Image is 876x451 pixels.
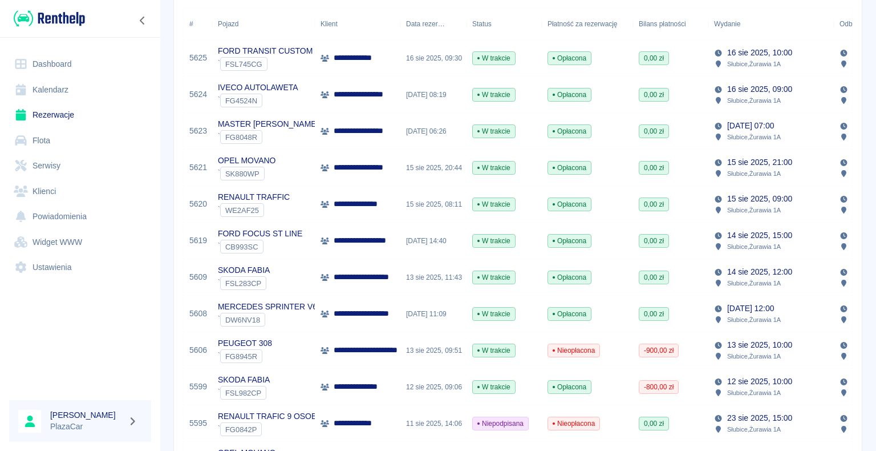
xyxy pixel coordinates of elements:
span: SK880WP [221,170,264,178]
span: Niepodpisana [473,418,528,429]
div: 16 sie 2025, 09:30 [400,40,467,76]
div: 15 sie 2025, 20:44 [400,150,467,186]
a: 5606 [189,344,207,356]
span: Opłacona [548,53,591,63]
span: Opłacona [548,126,591,136]
span: W trakcie [473,236,515,246]
button: Zwiń nawigację [134,13,151,28]
p: MERCEDES SPRINTER V6 [218,301,317,313]
span: CB993SC [221,243,263,251]
span: -900,00 zł [639,345,678,356]
span: FSL283CP [221,279,266,288]
p: RENAULT TRAFFIC [218,191,290,203]
div: ` [218,313,317,327]
p: Słubice , Żurawia 1A [727,315,781,325]
span: Opłacona [548,90,591,100]
span: Opłacona [548,163,591,173]
a: Flota [9,128,151,154]
span: W trakcie [473,90,515,100]
p: [DATE] 07:00 [727,120,774,132]
p: Słubice , Żurawia 1A [727,168,781,179]
div: [DATE] 06:26 [400,113,467,150]
span: 0,00 zł [639,272,668,283]
div: Wydanie [714,8,740,40]
div: ` [218,167,275,180]
div: [DATE] 11:09 [400,296,467,332]
div: Status [467,8,542,40]
p: 13 sie 2025, 10:00 [727,339,792,351]
span: 0,00 zł [639,236,668,246]
div: Status [472,8,492,40]
a: 5609 [189,271,207,283]
span: 0,00 zł [639,53,668,63]
p: FORD TRANSIT CUSTOM [218,45,313,57]
p: IVECO AUTOLAWETA [218,82,298,94]
span: -800,00 zł [639,382,678,392]
a: 5595 [189,417,207,429]
div: Data rezerwacji [400,8,467,40]
a: 5599 [189,381,207,393]
p: Słubice , Żurawia 1A [727,95,781,106]
p: 14 sie 2025, 15:00 [727,229,792,241]
span: W trakcie [473,382,515,392]
div: Klient [321,8,338,40]
div: ` [218,94,298,107]
p: FORD FOCUS ST LINE [218,228,302,240]
span: W trakcie [473,309,515,319]
div: Płatność za rezerwację [542,8,633,40]
p: 12 sie 2025, 10:00 [727,376,792,388]
span: 0,00 zł [639,309,668,319]
div: # [189,8,193,40]
p: Słubice , Żurawia 1A [727,205,781,215]
span: Opłacona [548,236,591,246]
p: Słubice , Żurawia 1A [727,388,781,398]
span: FSL745CG [221,60,267,69]
div: ` [218,422,336,436]
span: FSL982CP [221,389,266,397]
p: PlazaCar [50,421,123,433]
a: Serwisy [9,153,151,179]
p: PEUGEOT 308 [218,337,272,349]
span: W trakcie [473,53,515,63]
div: ` [218,349,272,363]
div: [DATE] 08:19 [400,76,467,113]
div: Bilans płatności [633,8,708,40]
a: Rezerwacje [9,102,151,128]
p: MASTER [PERSON_NAME] [218,118,318,130]
span: W trakcie [473,163,515,173]
div: ` [218,130,318,144]
div: Wydanie [708,8,834,40]
p: OPEL MOVANO [218,155,275,167]
p: SKODA FABIA [218,374,270,386]
div: Pojazd [212,8,315,40]
div: Odbiór [839,8,860,40]
a: 5625 [189,52,207,64]
div: 12 sie 2025, 09:06 [400,369,467,405]
p: 14 sie 2025, 12:00 [727,266,792,278]
p: Słubice , Żurawia 1A [727,241,781,252]
span: 0,00 zł [639,199,668,210]
div: 13 sie 2025, 09:51 [400,332,467,369]
div: Płatność za rezerwację [547,8,618,40]
span: FG4524N [221,96,262,105]
p: Słubice , Żurawia 1A [727,278,781,288]
a: Klienci [9,179,151,204]
span: W trakcie [473,126,515,136]
p: Słubice , Żurawia 1A [727,351,781,361]
button: Sort [740,16,756,32]
a: 5624 [189,88,207,100]
span: Opłacona [548,199,591,210]
div: ` [218,240,302,253]
span: Opłacona [548,309,591,319]
p: 15 sie 2025, 21:00 [727,156,792,168]
p: RENAULT TRAFIC 9 OSOBOWY [218,410,336,422]
div: Pojazd [218,8,238,40]
span: DW6NV18 [221,316,265,324]
a: Renthelp logo [9,9,85,28]
span: Nieopłacona [548,345,599,356]
div: ` [218,276,270,290]
a: 5619 [189,235,207,247]
span: Nieopłacona [548,418,599,429]
div: 13 sie 2025, 11:43 [400,259,467,296]
a: Ustawienia [9,255,151,280]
